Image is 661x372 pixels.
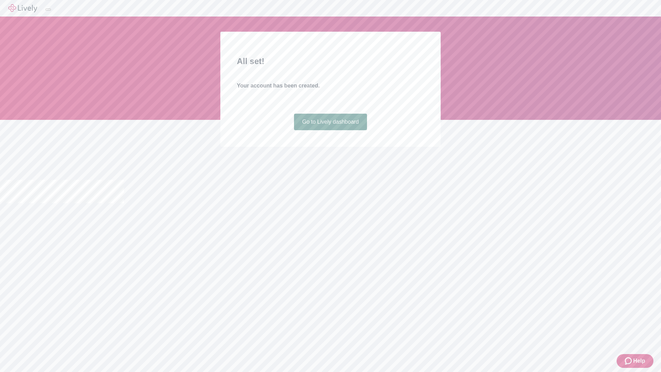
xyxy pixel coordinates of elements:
[8,4,37,12] img: Lively
[237,55,424,68] h2: All set!
[625,357,633,365] svg: Zendesk support icon
[294,114,367,130] a: Go to Lively dashboard
[633,357,645,365] span: Help
[45,9,51,11] button: Log out
[237,82,424,90] h4: Your account has been created.
[617,354,653,368] button: Zendesk support iconHelp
